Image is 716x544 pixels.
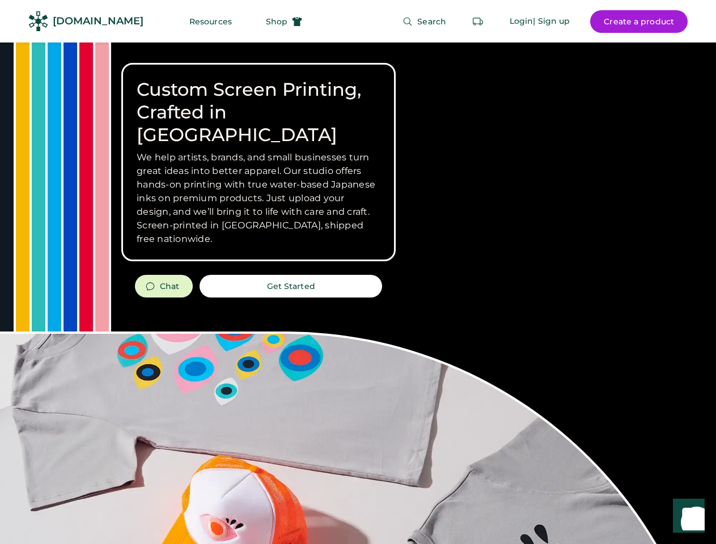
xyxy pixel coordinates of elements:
button: Chat [135,275,193,297]
button: Create a product [590,10,688,33]
h1: Custom Screen Printing, Crafted in [GEOGRAPHIC_DATA] [137,78,380,146]
div: | Sign up [533,16,570,27]
div: Login [510,16,533,27]
h3: We help artists, brands, and small businesses turn great ideas into better apparel. Our studio of... [137,151,380,246]
button: Resources [176,10,245,33]
button: Shop [252,10,316,33]
button: Get Started [200,275,382,297]
button: Search [389,10,460,33]
span: Shop [266,18,287,25]
img: Rendered Logo - Screens [28,11,48,31]
div: [DOMAIN_NAME] [53,14,143,28]
button: Retrieve an order [467,10,489,33]
iframe: Front Chat [662,493,711,542]
span: Search [417,18,446,25]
